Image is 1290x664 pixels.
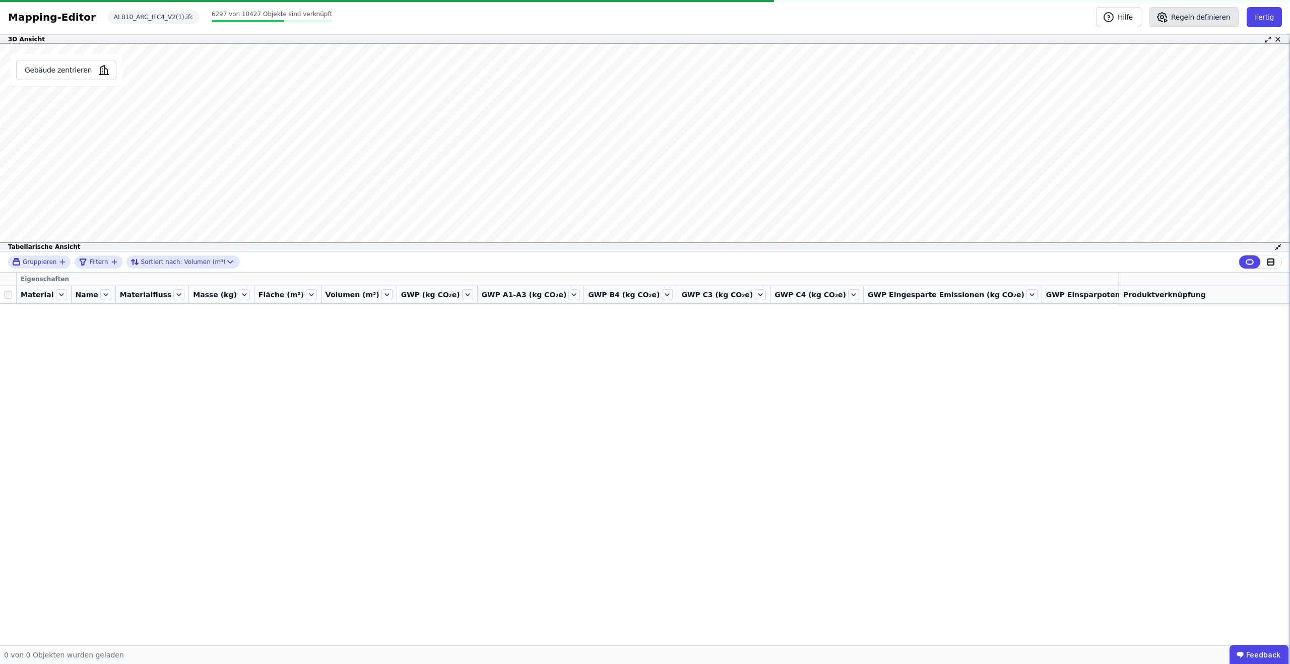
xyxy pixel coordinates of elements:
span: Filtern [89,258,108,266]
span: Sortiert nach: [141,258,182,266]
span: GWP B4 (kg CO₂e) [588,290,660,300]
span: Eigenschaften [21,275,69,283]
button: Gebäude zentrieren [16,60,116,80]
span: 3D Ansicht [8,35,45,43]
span: Gruppieren [23,258,56,266]
span: GWP (kg CO₂e) [401,290,460,300]
button: Gruppieren [12,257,67,266]
button: Regeln definieren [1149,7,1239,27]
div: Volumen (m³) [131,256,226,268]
span: Volumen (m³) [326,290,379,300]
span: GWP C4 (kg CO₂e) [775,290,846,300]
div: Produktverknüpfung [1123,290,1286,300]
button: Fertig [1247,7,1282,27]
div: Mapping-Editor [8,10,96,24]
span: GWP A1-A3 (kg CO₂e) [482,290,567,300]
span: 6297 von 10427 Objekte sind verknüpft [212,11,332,18]
span: Material [21,290,54,300]
span: GWP C3 (kg CO₂e) [681,290,753,300]
div: ALB10_ARC_IFC4_V2(1).ifc [108,10,200,24]
button: Hilfe [1096,7,1141,27]
span: Masse (kg) [193,290,237,300]
span: Materialfluss [120,290,172,300]
span: GWP Eingesparte Emissionen (kg CO₂e) [868,290,1024,300]
button: filter_by [79,256,118,268]
span: Name [76,290,98,300]
span: GWP Einsparpotential (kg CO₂e) [1046,290,1173,300]
span: Fläche (m²) [259,290,304,300]
span: Tabellarische Ansicht [8,243,80,251]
